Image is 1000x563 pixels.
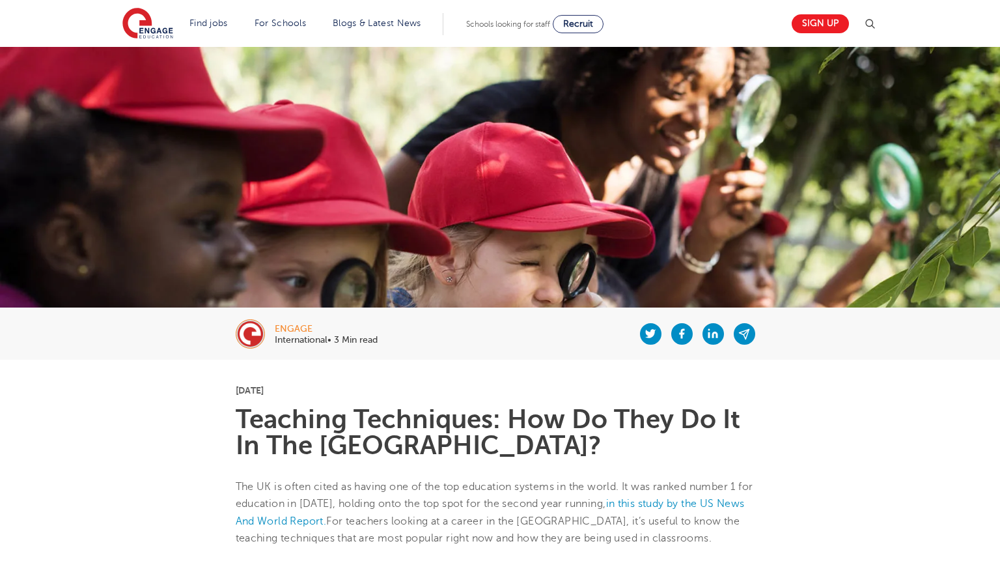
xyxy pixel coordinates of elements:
[275,325,378,334] div: engage
[333,18,421,28] a: Blogs & Latest News
[255,18,306,28] a: For Schools
[236,498,745,527] a: in this study by the US News And World Report.
[553,15,604,33] a: Recruit
[466,20,550,29] span: Schools looking for staff
[236,515,740,544] span: For teachers looking at a career in the [GEOGRAPHIC_DATA], it’s useful to know the teaching techn...
[236,407,765,459] h1: Teaching Techniques: How Do They Do It In The [GEOGRAPHIC_DATA]?
[236,481,753,510] span: The UK is often cited as having one of the top education systems in the world. It was ranked numb...
[792,14,849,33] a: Sign up
[563,19,593,29] span: Recruit
[189,18,228,28] a: Find jobs
[122,8,173,40] img: Engage Education
[275,336,378,345] p: International• 3 Min read
[236,386,765,395] p: [DATE]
